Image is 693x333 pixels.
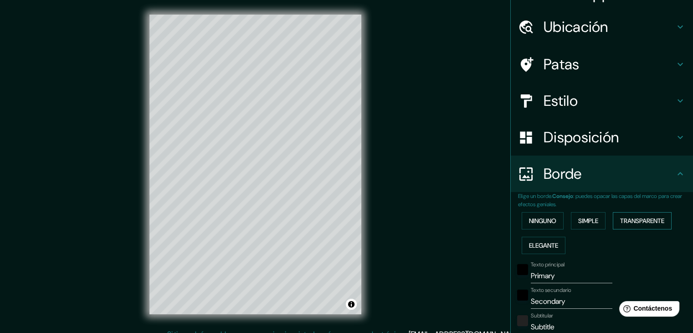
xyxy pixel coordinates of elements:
font: : puedes opacar las capas del marco para crear efectos geniales. [518,193,682,208]
font: Estilo [544,91,578,110]
div: Borde [511,156,693,192]
button: Ninguno [522,212,564,229]
font: Elige un borde. [518,193,552,200]
font: Ninguno [529,217,556,225]
font: Simple [578,217,598,225]
div: Estilo [511,83,693,119]
div: Ubicación [511,9,693,45]
button: Transparente [613,212,672,229]
font: Ubicación [544,17,608,36]
font: Disposición [544,128,619,147]
button: Simple [571,212,606,229]
button: Activar o desactivar atribución [346,299,357,310]
button: Elegante [522,237,565,254]
font: Texto secundario [531,286,571,294]
font: Consejo [552,193,573,200]
font: Subtitular [531,312,553,319]
font: Patas [544,55,580,74]
font: Elegante [529,241,558,250]
button: negro [517,290,528,301]
div: Patas [511,46,693,83]
button: color-222222 [517,315,528,326]
font: Borde [544,164,582,183]
button: negro [517,264,528,275]
iframe: Lanzador de widgets de ayuda [612,297,683,323]
div: Disposición [511,119,693,156]
font: Transparente [620,217,664,225]
font: Texto principal [531,261,565,268]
